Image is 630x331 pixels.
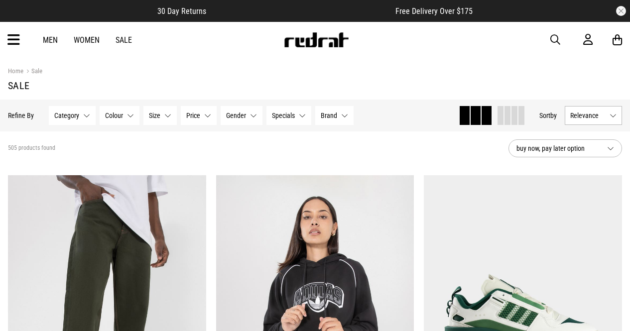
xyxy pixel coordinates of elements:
h1: Sale [8,80,622,92]
span: Colour [105,111,123,119]
button: Brand [315,106,354,125]
button: Gender [221,106,262,125]
button: Size [143,106,177,125]
span: Category [54,111,79,119]
button: buy now, pay later option [508,139,622,157]
a: Women [74,35,100,45]
button: Sortby [539,110,557,121]
span: Size [149,111,160,119]
span: buy now, pay later option [516,142,599,154]
p: Refine By [8,111,34,119]
button: Colour [100,106,139,125]
span: Gender [226,111,246,119]
button: Category [49,106,96,125]
button: Relevance [565,106,622,125]
span: 30 Day Returns [157,6,206,16]
span: Brand [321,111,337,119]
iframe: Customer reviews powered by Trustpilot [226,6,376,16]
span: Relevance [570,111,606,119]
button: Specials [266,106,311,125]
button: Price [181,106,217,125]
span: Free Delivery Over $175 [395,6,473,16]
a: Sale [116,35,132,45]
span: by [550,111,557,119]
a: Sale [23,67,42,77]
span: 505 products found [8,144,55,152]
a: Men [43,35,58,45]
span: Price [186,111,200,119]
img: Redrat logo [283,32,349,47]
span: Specials [272,111,295,119]
a: Home [8,67,23,75]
